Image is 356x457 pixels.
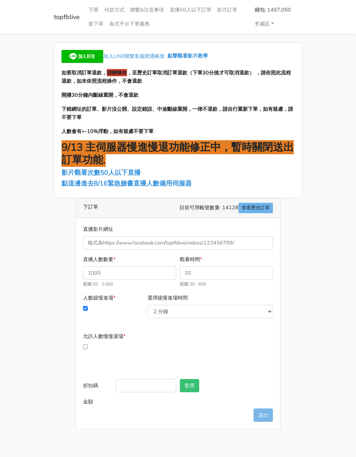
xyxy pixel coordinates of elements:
[81,395,114,408] label: 金額
[61,91,138,99] span: 開播30分鐘內斷線重開，不會退款
[83,255,115,264] label: 直播人數數量
[83,332,125,341] label: 允許人數慢慢退場
[180,266,273,280] input: 30
[167,3,214,17] a: 直播50人以下訂單
[252,17,277,31] a: 李威廷
[61,69,107,76] span: 如要取消訂單退款，
[83,266,176,280] input: 1000
[61,168,100,177] a: 影片觀看次數
[127,3,167,17] a: 聯繫&注意事項
[61,50,103,63] img: 加入好友
[147,294,188,302] label: 選擇緩慢進場時間
[83,225,113,233] label: 直播影片網址
[179,203,273,213] span: 目前可用帳號數量: 14128
[54,10,80,24] a: topfblive
[61,52,168,60] a: 加入LINE聯繫客服開通帳號
[83,281,113,287] small: 範圍 50 - 2,000
[100,168,141,177] span: 50人以下直播
[255,6,291,13] strong: 錢包: 1497.050
[180,281,206,287] small: 範圍 30 - 600
[180,379,199,392] button: 套用
[180,255,202,264] label: 觀看時間
[83,236,273,250] input: 格式為https://www.facebook.com/topfblive/videos/123456789/
[106,17,152,31] a: 各式平台下單服務
[61,179,192,188] a: 點這邊進去8/16緊急臉書直播人數備用伺服器
[61,140,294,167] span: 9/13 主伺服器慢進慢退功能修正中，暫時關閉送出訂單功能.
[100,168,142,177] a: 50人以下直播
[81,379,114,395] label: 折扣碼
[86,3,101,17] a: 下單
[252,3,294,17] a: 錢包: 1497.050
[214,3,240,17] a: 影片訂單
[168,52,208,60] a: 點擊觀看影片教學
[83,294,115,302] label: 人數緩慢進場
[86,17,106,31] a: 新下單
[107,69,127,76] span: 請關播前
[254,408,273,422] button: 送出
[101,3,127,17] a: 付款方式
[76,198,280,218] div: 下訂單
[61,69,291,84] span: ，至歷史訂單取消訂單退款（下單30分後才可取消退款） ，請依照此流程退款，如未依照流程操作，不會退款
[103,52,165,60] span: 加入LINE聯繫客服開通帳號
[61,128,154,135] span: 人數會有+-10%浮動，如有疑慮不要下單
[61,105,293,121] span: 下錯網址的訂單、影片沒公開、設定錯誤、中途斷線重開，一律不退款，請自行重新下單，如有疑慮，請不要下單
[238,203,273,213] a: 查看歷史訂單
